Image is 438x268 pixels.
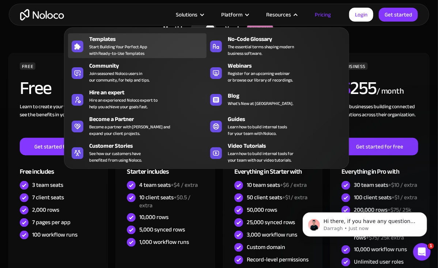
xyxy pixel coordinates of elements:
[247,206,277,214] div: 50,000 rows
[20,155,97,179] div: Free includes
[247,218,295,226] div: 25,000 synced rows
[428,243,434,249] span: 1
[176,10,197,19] div: Solutions
[139,238,189,246] div: 1,000 workflow runs
[68,60,207,85] a: CommunityJoin seasoned Noloco users inour community, for help and tips.
[280,180,307,190] span: +$6 / extra
[207,33,345,58] a: No-Code GlossaryThe essential terms shaping modernbusiness software.
[89,88,210,97] div: Hire an expert
[89,35,210,44] div: Templates
[139,181,198,189] div: 4 team seats
[20,63,36,70] div: FREE
[89,97,158,110] div: Hire an experienced Noloco expert to help you achieve your goals fast.
[20,138,97,155] a: Get started for free
[207,60,345,85] a: WebinarsRegister for an upcoming webinaror browse our library of recordings.
[64,17,349,169] nav: Resources
[207,113,345,138] a: GuidesLearn how to build internal toolsfor your team with Noloco.
[32,218,71,226] div: 7 pages per app
[292,197,438,248] iframe: Intercom notifications message
[341,63,368,70] div: BUSINESS
[89,70,150,83] span: Join seasoned Noloco users in our community, for help and tips.
[68,87,207,112] a: Hire an expertHire an experienced Noloco expert tohelp you achieve your goals fast.
[349,8,373,22] a: Login
[354,193,417,201] div: 100 client seats
[228,61,348,70] div: Webinars
[32,193,64,201] div: 7 client seats
[32,206,59,214] div: 2,000 rows
[139,193,204,210] div: 10 client seats
[354,258,404,266] div: Unlimited user roles
[228,35,348,44] div: No-Code Glossary
[139,226,185,234] div: 5,000 synced rows
[228,150,294,163] span: Learn how to build internal tools for your team with our video tutorials.
[89,44,147,57] span: Start Building Your Perfect App with Ready-to-Use Templates
[20,103,97,138] div: Learn to create your first app and see the benefits in your team ‍
[377,86,404,97] div: / month
[32,181,63,189] div: 3 team seats
[247,256,309,264] div: Record-level permissions
[247,231,298,239] div: 3,000 workflow runs
[392,192,417,203] span: +$1 / extra
[354,245,407,253] div: 10,000 workflow runs
[221,10,242,19] div: Platform
[306,10,340,19] a: Pricing
[228,115,348,124] div: Guides
[171,180,198,190] span: +$4 / extra
[89,61,210,70] div: Community
[207,87,345,112] a: BlogWhat's New at [GEOGRAPHIC_DATA].
[341,138,418,155] a: Get started for free
[341,79,377,97] h2: 255
[228,124,287,137] span: Learn how to build internal tools for your team with Noloco.
[228,91,348,100] div: Blog
[68,33,207,58] a: TemplatesStart Building Your Perfect Appwith Ready-to-Use Templates
[89,141,210,150] div: Customer Stories
[266,10,291,19] div: Resources
[212,10,257,19] div: Platform
[207,140,345,165] a: Video TutorialsLearn how to build internal tools foryour team with our video tutorials.
[379,8,418,22] a: Get started
[89,115,210,124] div: Become a Partner
[341,103,418,138] div: For businesses building connected solutions across their organization. ‍
[68,140,207,165] a: Customer StoriesSee how our customers havebenefited from using Noloco.
[257,10,306,19] div: Resources
[139,192,190,211] span: +$0.5 / extra
[20,9,64,20] a: home
[228,44,294,57] span: The essential terms shaping modern business software.
[228,141,348,150] div: Video Tutorials
[32,231,78,239] div: 100 workflow runs
[89,150,142,163] span: See how our customers have benefited from using Noloco.
[247,243,285,251] div: Custom domain
[20,79,52,97] h2: Free
[247,193,308,201] div: 50 client seats
[68,113,207,138] a: Become a PartnerBecome a partner with [PERSON_NAME] andexpand your client projects.
[282,192,308,203] span: +$1 / extra
[139,213,169,221] div: 10,000 rows
[354,181,417,189] div: 30 team seats
[341,155,418,179] div: Everything in Pro with
[228,70,293,83] span: Register for an upcoming webinar or browse our library of recordings.
[413,243,431,261] iframe: Intercom live chat
[228,100,293,107] span: What's New at [GEOGRAPHIC_DATA].
[89,124,170,137] div: Become a partner with [PERSON_NAME] and expand your client projects.
[167,10,212,19] div: Solutions
[388,180,417,190] span: +$10 / extra
[247,181,307,189] div: 10 team seats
